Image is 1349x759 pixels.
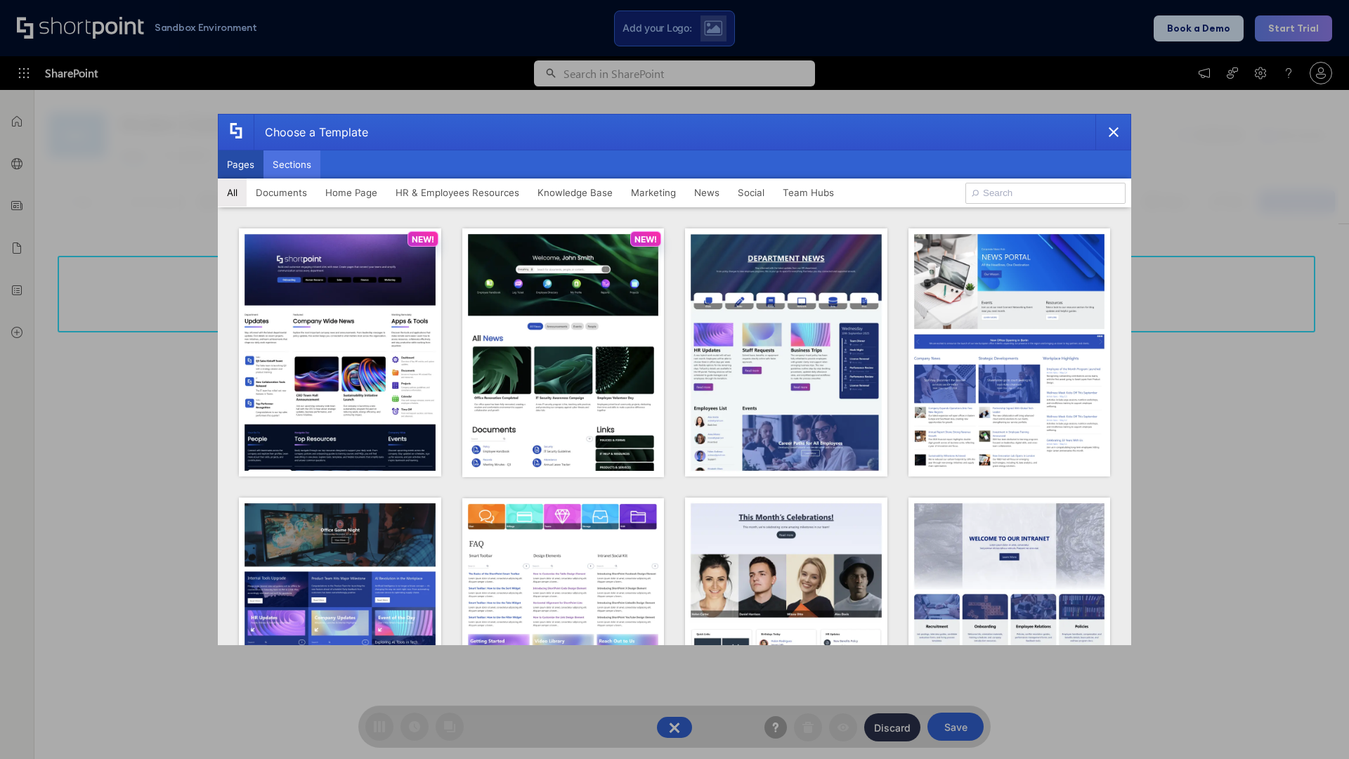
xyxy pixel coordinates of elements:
button: Sections [263,150,320,179]
button: Knowledge Base [528,179,622,207]
button: All [218,179,247,207]
p: NEW! [412,234,434,245]
button: News [685,179,729,207]
button: Social [729,179,774,207]
button: Marketing [622,179,685,207]
button: Home Page [316,179,386,207]
button: Documents [247,179,316,207]
p: NEW! [634,234,657,245]
div: Choose a Template [254,115,368,150]
button: HR & Employees Resources [386,179,528,207]
iframe: Chat Widget [1279,692,1349,759]
button: Pages [218,150,263,179]
input: Search [965,183,1126,204]
div: template selector [218,114,1131,645]
button: Team Hubs [774,179,843,207]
